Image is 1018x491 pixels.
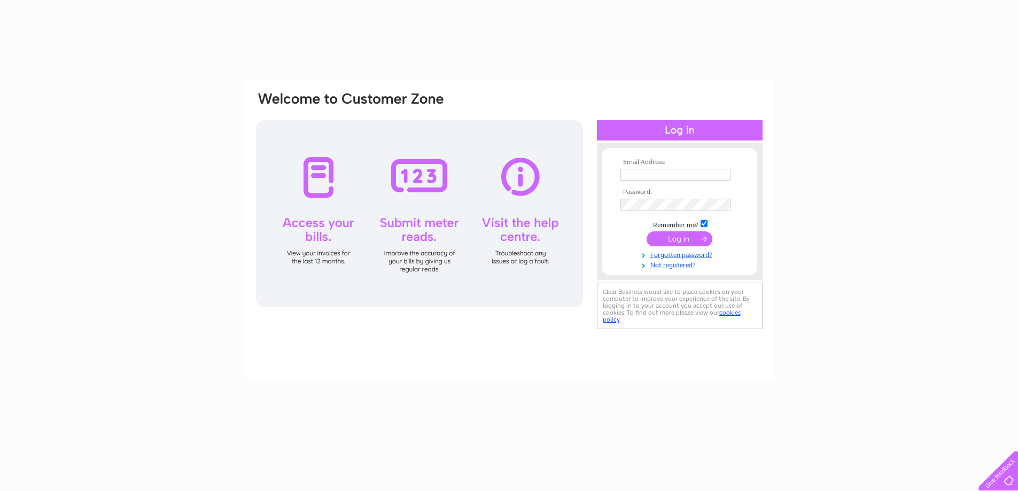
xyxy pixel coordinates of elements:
[603,309,741,323] a: cookies policy
[597,283,763,329] div: Clear Business would like to place cookies on your computer to improve your experience of the sit...
[620,249,742,259] a: Forgotten password?
[618,219,742,229] td: Remember me?
[618,159,742,166] th: Email Address:
[620,259,742,269] a: Not registered?
[618,189,742,196] th: Password:
[647,231,712,246] input: Submit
